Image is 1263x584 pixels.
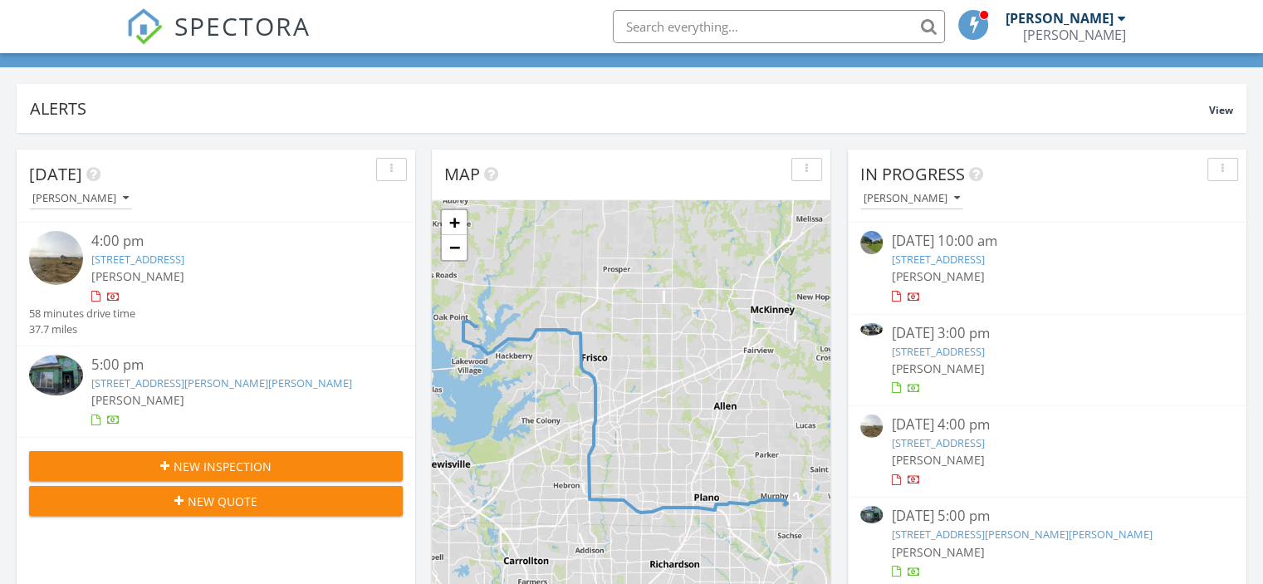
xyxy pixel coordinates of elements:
span: [DATE] [29,163,82,185]
span: In Progress [860,163,965,185]
span: New Inspection [174,458,272,475]
i: 1 [482,314,496,327]
span: New Quote [188,493,257,510]
a: [STREET_ADDRESS] [891,344,984,359]
img: streetview [860,231,883,253]
img: 9577327%2Freports%2F71d3a8f1-9251-4d0b-9632-614acaf172ea%2Fcover_photos%2FV7vWimqP7yzeeQZSHSBw%2F... [860,506,883,523]
img: 9538275%2Fcover_photos%2FohbxeX2OccrfWYU6f9N3%2Fsmall.jpg [860,323,883,336]
span: Map [444,163,480,185]
div: 37.7 miles [29,321,135,337]
span: [PERSON_NAME] [891,268,984,284]
div: [PERSON_NAME] [1006,10,1114,27]
span: [PERSON_NAME] [91,392,184,408]
button: New Inspection [29,451,403,481]
a: [DATE] 5:00 pm [STREET_ADDRESS][PERSON_NAME][PERSON_NAME] [PERSON_NAME] [860,506,1234,580]
div: 58 minutes drive time [29,306,135,321]
a: 5:00 pm [STREET_ADDRESS][PERSON_NAME][PERSON_NAME] [PERSON_NAME] [29,355,403,429]
a: [STREET_ADDRESS][PERSON_NAME][PERSON_NAME] [91,375,352,390]
img: streetview [860,415,883,437]
a: 4:00 pm [STREET_ADDRESS] [PERSON_NAME] 58 minutes drive time 37.7 miles [29,231,403,337]
button: [PERSON_NAME] [860,188,963,210]
a: Zoom in [442,210,467,235]
span: SPECTORA [174,8,311,43]
i: 2 [791,490,804,503]
img: streetview [29,231,83,285]
img: 9577327%2Freports%2F71d3a8f1-9251-4d0b-9632-614acaf172ea%2Fcover_photos%2FV7vWimqP7yzeeQZSHSBw%2F... [29,355,83,395]
a: SPECTORA [126,22,311,57]
input: Search everything... [613,10,945,43]
div: [DATE] 5:00 pm [891,506,1202,527]
span: [PERSON_NAME] [891,452,984,468]
a: [STREET_ADDRESS][PERSON_NAME][PERSON_NAME] [891,527,1152,542]
div: [DATE] 10:00 am [891,231,1202,252]
div: 5:00 pm [91,355,372,375]
div: Kereem Montgomery [1023,27,1126,43]
div: 10116 Bitterroot Dr, Little Elm, TX 75068 [477,307,487,317]
a: Zoom out [442,235,467,260]
button: [PERSON_NAME] [29,188,132,210]
span: View [1209,103,1233,117]
div: [DATE] 4:00 pm [891,415,1202,435]
a: [STREET_ADDRESS] [891,435,984,450]
div: [PERSON_NAME] [864,193,960,204]
button: New Quote [29,486,403,516]
span: [PERSON_NAME] [891,544,984,560]
div: [DATE] 3:00 pm [891,323,1202,344]
img: The Best Home Inspection Software - Spectora [126,8,163,45]
a: [STREET_ADDRESS] [91,252,184,267]
a: [DATE] 4:00 pm [STREET_ADDRESS] [PERSON_NAME] [860,415,1234,488]
div: [PERSON_NAME] [32,193,129,204]
div: 506 cedar elm circle Murphy Tx 75094, Murphy, TX 75094 [785,483,795,493]
a: [DATE] 3:00 pm [STREET_ADDRESS] [PERSON_NAME] [860,323,1234,397]
span: [PERSON_NAME] [891,361,984,376]
div: 4:00 pm [91,231,372,252]
div: Alerts [30,97,1209,120]
span: [PERSON_NAME] [91,268,184,284]
a: [DATE] 10:00 am [STREET_ADDRESS] [PERSON_NAME] [860,231,1234,305]
a: [STREET_ADDRESS] [891,252,984,267]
